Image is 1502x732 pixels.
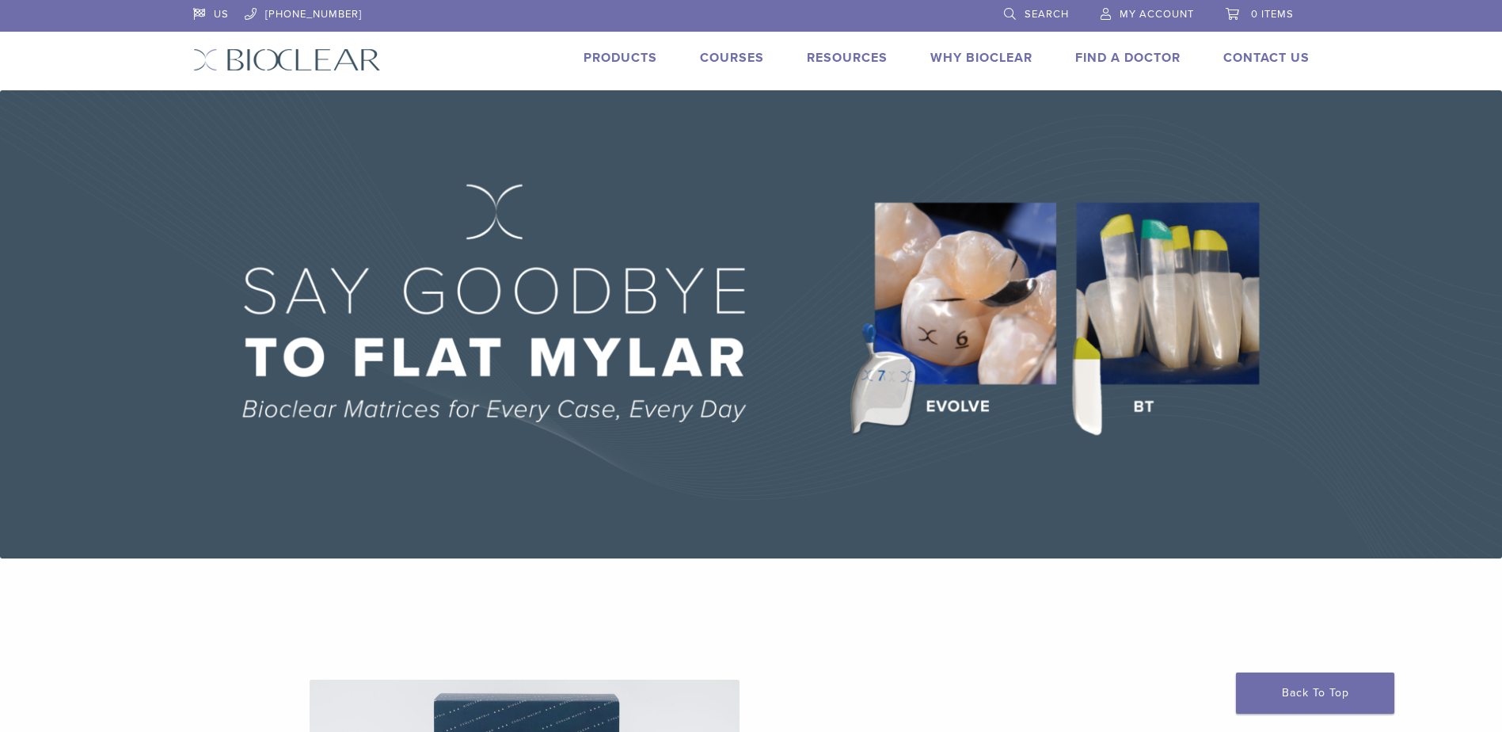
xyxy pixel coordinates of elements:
[1075,50,1181,66] a: Find A Doctor
[1251,8,1294,21] span: 0 items
[1025,8,1069,21] span: Search
[1223,50,1310,66] a: Contact Us
[1120,8,1194,21] span: My Account
[930,50,1032,66] a: Why Bioclear
[700,50,764,66] a: Courses
[193,48,381,71] img: Bioclear
[807,50,888,66] a: Resources
[584,50,657,66] a: Products
[1236,673,1394,714] a: Back To Top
